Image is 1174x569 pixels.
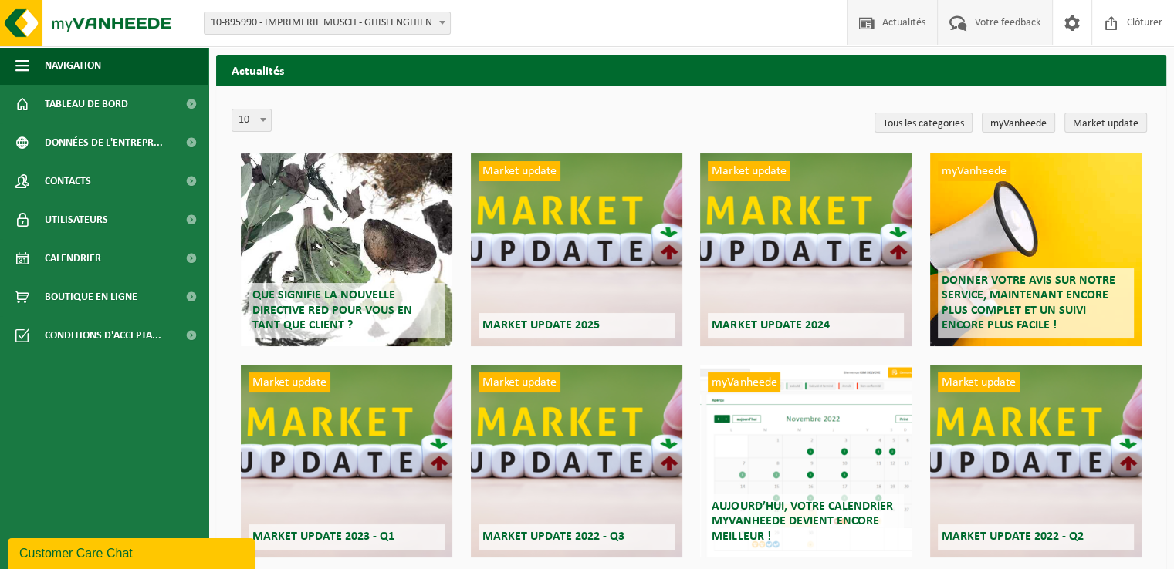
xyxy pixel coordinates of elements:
a: Que signifie la nouvelle directive RED pour vous en tant que client ? [241,153,452,346]
span: Conditions d'accepta... [45,316,161,355]
span: Tableau de bord [45,85,128,123]
span: Contacts [45,162,91,200]
span: myVanheede [708,372,780,392]
span: Donner votre avis sur notre service, maintenant encore plus complet et un suivi encore plus facile ! [942,274,1115,332]
span: Calendrier [45,239,101,278]
span: Utilisateurs [45,200,108,239]
span: Market update [708,161,790,181]
span: Boutique en ligne [45,278,137,316]
iframe: chat widget [8,535,258,569]
span: myVanheede [938,161,1010,181]
span: 10 [232,109,272,132]
a: Market update Market update 2022 - Q3 [471,365,682,557]
a: Market update Market update 2024 [700,153,912,346]
span: Market update 2022 - Q3 [482,530,624,543]
a: Market update Market update 2023 - Q1 [241,365,452,557]
a: Tous les categories [875,113,973,133]
span: Navigation [45,46,101,85]
span: Market update 2022 - Q2 [942,530,1084,543]
span: Market update 2025 [482,319,600,332]
span: Market update [479,372,560,392]
span: Que signifie la nouvelle directive RED pour vous en tant que client ? [252,289,412,331]
span: 10-895990 - IMPRIMERIE MUSCH - GHISLENGHIEN [204,12,451,35]
a: myVanheede Donner votre avis sur notre service, maintenant encore plus complet et un suivi encore... [930,153,1142,346]
a: myVanheede [982,113,1055,133]
span: Market update 2024 [712,319,829,332]
span: 10-895990 - IMPRIMERIE MUSCH - GHISLENGHIEN [205,12,450,34]
span: Market update [938,372,1020,392]
a: Market update Market update 2025 [471,153,682,346]
span: Market update 2023 - Q1 [252,530,394,543]
span: 10 [232,109,271,131]
span: Données de l'entrepr... [45,123,163,162]
h2: Actualités [216,55,1166,85]
span: Market update [249,372,330,392]
span: Market update [479,161,560,181]
a: Market update Market update 2022 - Q2 [930,365,1142,557]
span: Aujourd’hui, votre calendrier myVanheede devient encore meilleur ! [712,500,892,542]
a: Market update [1064,113,1147,133]
a: myVanheede Aujourd’hui, votre calendrier myVanheede devient encore meilleur ! [700,365,912,557]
